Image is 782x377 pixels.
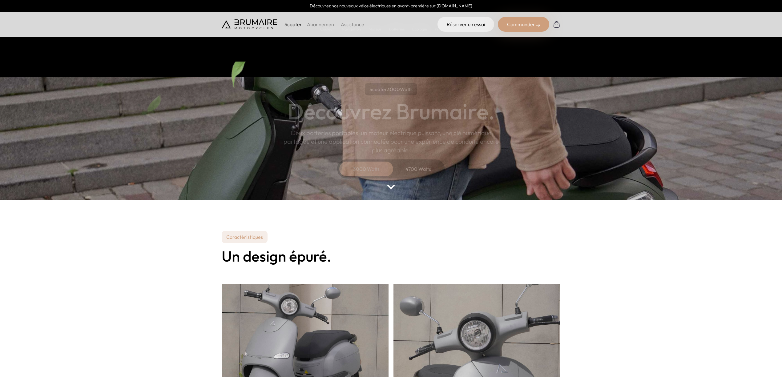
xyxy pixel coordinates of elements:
[341,21,364,27] a: Assistance
[307,21,336,27] a: Abonnement
[342,162,391,176] div: 3000 Watts
[387,86,400,92] span: 3000
[536,23,540,27] img: right-arrow-2.png
[287,100,495,122] h1: Découvrez Brumaire.
[393,162,443,176] div: 4700 Watts
[283,129,499,154] p: Deux batteries portables, un moteur électrique puissant, une clé numérique partagée et une applic...
[222,231,268,243] p: Caractéristiques
[222,248,560,264] h2: Un design épuré.
[284,21,302,28] p: Scooter
[553,21,560,28] img: Panier
[437,17,494,32] a: Réserver un essai
[498,17,549,32] div: Commander
[222,19,277,29] img: Brumaire Motocycles
[365,83,417,95] p: Scooter Watts
[387,185,395,189] img: arrow-bottom.png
